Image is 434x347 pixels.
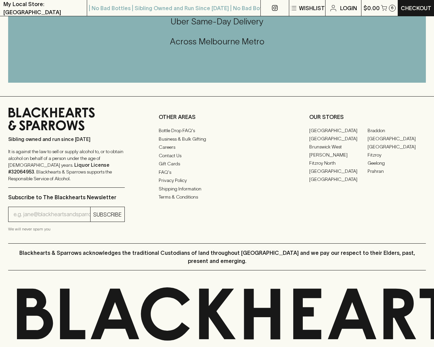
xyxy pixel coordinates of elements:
[93,210,122,219] p: SUBSCRIBE
[8,36,426,47] h5: Across Melbourne Metro
[159,135,275,143] a: Business & Bulk Gifting
[91,207,124,222] button: SUBSCRIBE
[8,136,125,143] p: Sibling owned and run since [DATE]
[159,185,275,193] a: Shipping Information
[159,177,275,185] a: Privacy Policy
[309,159,368,167] a: Fitzroy North
[159,160,275,168] a: Gift Cards
[368,151,426,159] a: Fitzroy
[8,193,125,201] p: Subscribe to The Blackhearts Newsletter
[8,148,125,182] p: It is against the law to sell or supply alcohol to, or to obtain alcohol on behalf of a person un...
[159,193,275,201] a: Terms & Conditions
[13,249,421,265] p: Blackhearts & Sparrows acknowledges the traditional Custodians of land throughout [GEOGRAPHIC_DAT...
[159,151,275,160] a: Contact Us
[309,151,368,159] a: [PERSON_NAME]
[309,143,368,151] a: Brunswick West
[368,126,426,135] a: Braddon
[8,226,125,232] p: We will never spam you
[309,113,426,121] p: OUR STORES
[159,143,275,151] a: Careers
[368,143,426,151] a: [GEOGRAPHIC_DATA]
[309,126,368,135] a: [GEOGRAPHIC_DATA]
[309,135,368,143] a: [GEOGRAPHIC_DATA]
[368,135,426,143] a: [GEOGRAPHIC_DATA]
[159,113,275,121] p: OTHER AREAS
[368,159,426,167] a: Geelong
[401,4,431,12] p: Checkout
[159,127,275,135] a: Bottle Drop FAQ's
[391,6,394,10] p: 6
[8,16,426,27] h5: Uber Same-Day Delivery
[363,4,380,12] p: $0.00
[159,168,275,176] a: FAQ's
[368,167,426,175] a: Prahran
[309,175,368,183] a: [GEOGRAPHIC_DATA]
[309,167,368,175] a: [GEOGRAPHIC_DATA]
[340,4,357,12] p: Login
[14,209,90,220] input: e.g. jane@blackheartsandsparrows.com.au
[299,4,325,12] p: Wishlist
